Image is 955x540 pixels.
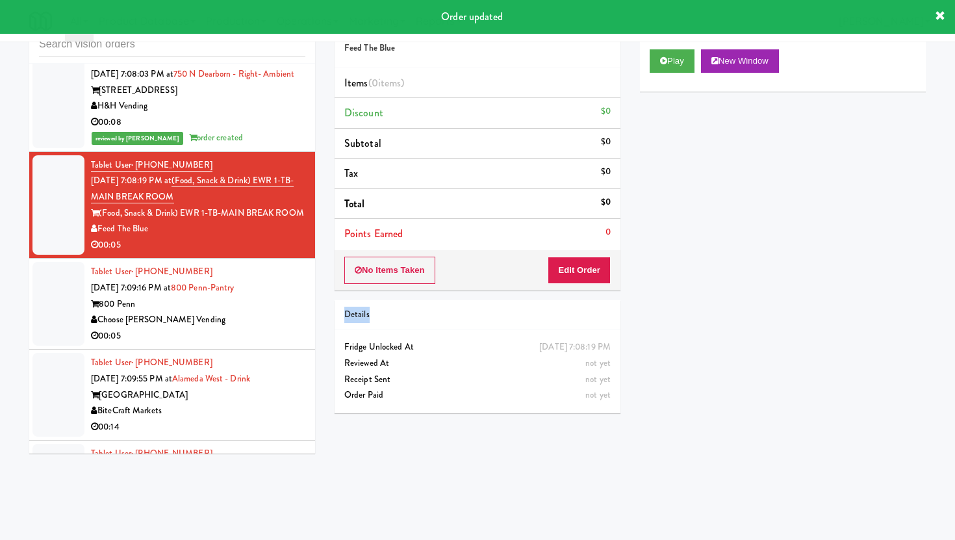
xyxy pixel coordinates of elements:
div: $0 [601,164,611,180]
span: order created [189,131,243,144]
span: Subtotal [344,136,381,151]
a: Tablet User· [PHONE_NUMBER] [91,447,212,459]
span: Order updated [441,9,503,24]
li: Tablet User· [PHONE_NUMBER][DATE] 7:08:03 PM at750 N Dearborn - Right- Ambient[STREET_ADDRESS]H&H... [29,45,315,152]
span: [DATE] 7:08:19 PM at [91,174,172,186]
li: Tablet User· [PHONE_NUMBER][DATE] 7:10:42 PM at234 Market - Pantry234 Market[US_STATE] Micro Mark... [29,441,315,532]
li: Tablet User· [PHONE_NUMBER][DATE] 7:08:19 PM at(Food, Snack & Drink) EWR 1-TB-MAIN BREAK ROOM(Foo... [29,152,315,259]
span: · [PHONE_NUMBER] [131,447,212,459]
a: 750 N Dearborn - Right- Ambient [173,68,294,80]
div: 0 [605,224,611,240]
div: (Food, Snack & Drink) EWR 1-TB-MAIN BREAK ROOM [91,205,305,222]
h5: Feed The Blue [344,44,611,53]
div: H&H Vending [91,98,305,114]
a: Tablet User· [PHONE_NUMBER] [91,159,212,172]
div: [STREET_ADDRESS] [91,83,305,99]
span: [DATE] 7:09:55 PM at [91,372,172,385]
div: Fridge Unlocked At [344,339,611,355]
div: 00:14 [91,419,305,435]
span: [DATE] 7:08:03 PM at [91,68,173,80]
span: · [PHONE_NUMBER] [131,265,212,277]
span: not yet [585,357,611,369]
span: Points Earned [344,226,403,241]
input: Search vision orders [39,32,305,57]
span: Items [344,75,404,90]
span: · [PHONE_NUMBER] [131,356,212,368]
div: Reviewed At [344,355,611,372]
div: Feed The Blue [91,221,305,237]
div: $0 [601,134,611,150]
span: not yet [585,389,611,401]
div: 00:05 [91,328,305,344]
div: 00:05 [91,237,305,253]
button: New Window [701,49,779,73]
span: · [PHONE_NUMBER] [131,159,212,171]
button: Play [650,49,694,73]
span: [DATE] 7:09:16 PM at [91,281,171,294]
div: $0 [601,103,611,120]
span: Discount [344,105,383,120]
li: Tablet User· [PHONE_NUMBER][DATE] 7:09:55 PM atAlameda West - Drink[GEOGRAPHIC_DATA]BiteCraft Mar... [29,350,315,441]
a: 800 Penn-Pantry [171,281,235,294]
div: Receipt Sent [344,372,611,388]
ng-pluralize: items [378,75,401,90]
span: Tax [344,166,358,181]
div: $0 [601,194,611,211]
div: [DATE] 7:08:19 PM [539,339,611,355]
a: (Food, Snack & Drink) EWR 1-TB-MAIN BREAK ROOM [91,174,294,203]
div: 00:08 [91,114,305,131]
span: reviewed by [PERSON_NAME] [92,132,183,145]
span: not yet [585,373,611,385]
button: No Items Taken [344,257,435,284]
div: BiteCraft Markets [91,403,305,419]
div: [GEOGRAPHIC_DATA] [91,387,305,404]
button: Edit Order [548,257,611,284]
div: Details [344,307,611,323]
a: Tablet User· [PHONE_NUMBER] [91,265,212,277]
span: (0 ) [368,75,405,90]
div: Order Paid [344,387,611,404]
span: Total [344,196,365,211]
div: 800 Penn [91,296,305,313]
a: Alameda West - Drink [172,372,250,385]
div: Choose [PERSON_NAME] Vending [91,312,305,328]
li: Tablet User· [PHONE_NUMBER][DATE] 7:09:16 PM at800 Penn-Pantry800 PennChoose [PERSON_NAME] Vendin... [29,259,315,350]
a: Tablet User· [PHONE_NUMBER] [91,356,212,368]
